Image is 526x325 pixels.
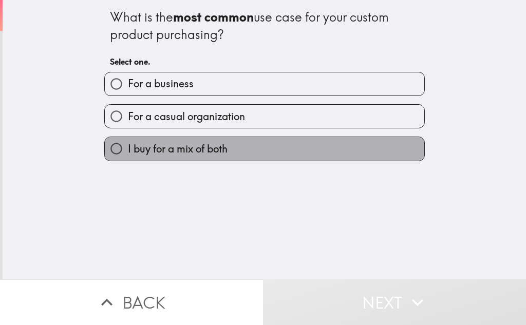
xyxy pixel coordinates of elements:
span: For a casual organization [128,109,245,124]
div: What is the use case for your custom product purchasing? [110,9,419,43]
b: most common [173,9,254,25]
button: I buy for a mix of both [105,137,424,160]
button: For a business [105,72,424,95]
h6: Select one. [110,56,419,67]
span: For a business [128,77,194,91]
span: I buy for a mix of both [128,142,228,156]
button: Next [263,279,526,325]
button: For a casual organization [105,105,424,128]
